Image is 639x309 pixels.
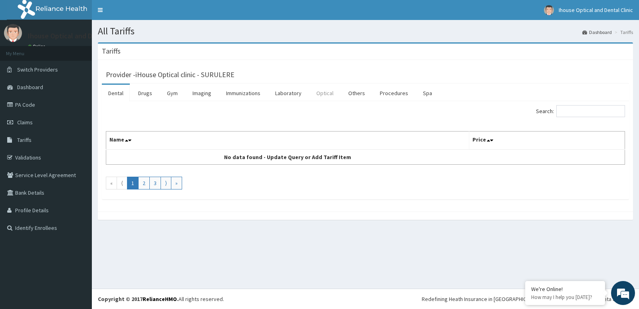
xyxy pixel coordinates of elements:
strong: Copyright © 2017 . [98,295,179,303]
span: Claims [17,119,33,126]
a: Gym [161,85,184,102]
a: Immunizations [220,85,267,102]
div: Redefining Heath Insurance in [GEOGRAPHIC_DATA] using Telemedicine and Data Science! [422,295,633,303]
li: Tariffs [613,29,633,36]
a: Dental [102,85,130,102]
span: Tariffs [17,136,32,144]
img: d_794563401_company_1708531726252_794563401 [15,40,32,60]
p: Ihouse Optical and Dental Clinic [28,32,127,40]
a: Go to page number 3 [149,177,161,189]
a: Go to page number 2 [138,177,150,189]
a: Drugs [132,85,159,102]
img: User Image [4,24,22,42]
a: Imaging [186,85,218,102]
div: We're Online! [531,285,599,293]
a: Spa [417,85,439,102]
a: Others [342,85,371,102]
input: Search: [556,105,625,117]
textarea: Type your message and hit 'Enter' [4,218,152,246]
label: Search: [536,105,625,117]
a: Procedures [373,85,415,102]
a: Go to page number 1 [127,177,139,189]
span: Switch Providers [17,66,58,73]
span: We're online! [46,101,110,181]
h3: Tariffs [102,48,121,55]
a: Optical [310,85,340,102]
h1: All Tariffs [98,26,633,36]
td: No data found - Update Query or Add Tariff Item [106,150,469,165]
a: Go to first page [106,177,117,189]
div: Minimize live chat window [131,4,150,23]
img: User Image [544,5,554,15]
span: Ihouse Optical and Dental Clinic [559,6,633,14]
th: Price [469,132,625,150]
a: Online [28,44,47,49]
a: Go to last page [171,177,182,189]
a: Dashboard [582,29,612,36]
a: RelianceHMO [143,295,177,303]
p: How may I help you today? [531,294,599,301]
h3: Provider - iHouse Optical clinic - SURULERE [106,71,234,78]
th: Name [106,132,469,150]
a: Laboratory [269,85,308,102]
a: Go to previous page [117,177,127,189]
a: Go to next page [161,177,171,189]
div: Chat with us now [42,45,134,55]
footer: All rights reserved. [92,289,639,309]
span: Dashboard [17,84,43,91]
